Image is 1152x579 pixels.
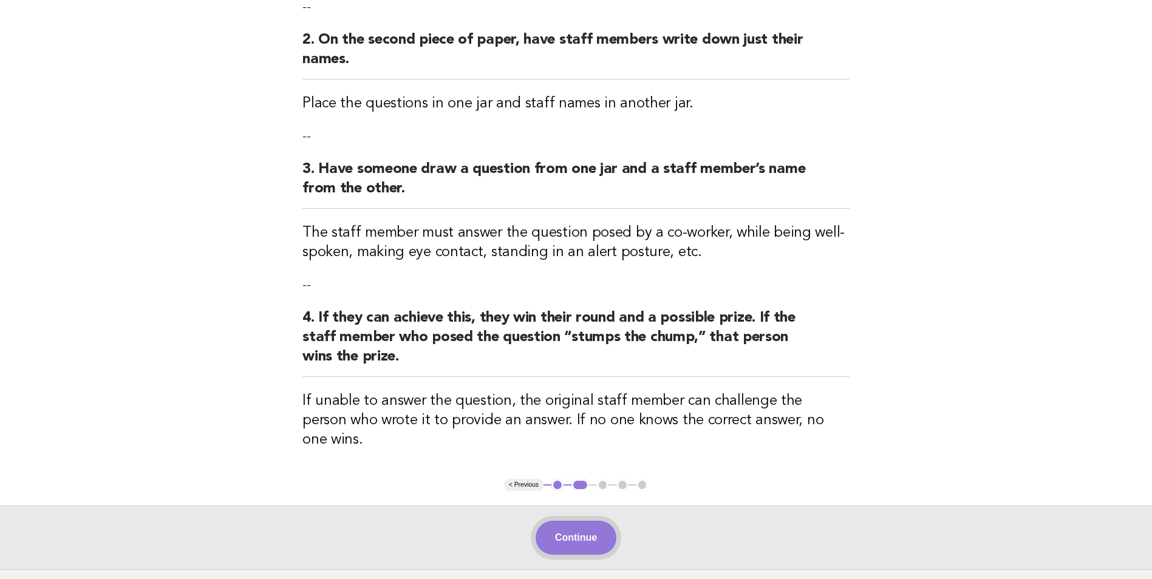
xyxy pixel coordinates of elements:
[536,521,616,555] button: Continue
[302,277,850,294] p: --
[571,479,589,491] button: 2
[551,479,564,491] button: 1
[302,160,850,209] h2: 3. Have someone draw a question from one jar and a staff member’s name from the other.
[302,391,850,450] h3: If unable to answer the question, the original staff member can challenge the person who wrote it...
[302,30,850,80] h2: 2. On the second piece of paper, have staff members write down just their names.
[302,308,850,377] h2: 4. If they can achieve this, they win their round and a possible prize. If the staff member who p...
[504,479,544,491] button: < Previous
[302,223,850,262] h3: The staff member must answer the question posed by a co-worker, while being well-spoken, making e...
[302,94,850,113] h3: Place the questions in one jar and staff names in another jar.
[302,128,850,145] p: --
